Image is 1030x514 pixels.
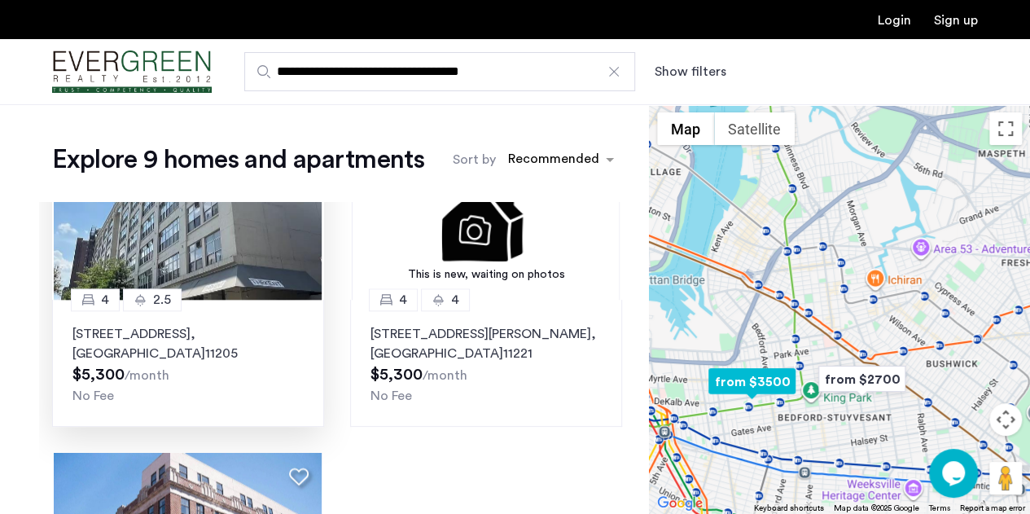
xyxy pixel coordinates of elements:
[934,14,978,27] a: Registration
[72,324,304,363] p: [STREET_ADDRESS] 11205
[653,493,707,514] a: Open this area in Google Maps (opens a new window)
[655,62,726,81] button: Show or hide filters
[72,389,114,402] span: No Fee
[812,361,912,398] div: from $2700
[52,300,324,427] a: 42.5[STREET_ADDRESS], [GEOGRAPHIC_DATA]11205No Fee
[52,143,424,176] h1: Explore 9 homes and apartments
[702,363,802,400] div: from $3500
[352,137,620,300] img: 1.gif
[52,42,212,103] img: logo
[878,14,911,27] a: Login
[500,145,622,174] ng-select: sort-apartment
[360,266,611,283] div: This is new, waiting on photos
[960,503,1025,514] a: Report a map error
[657,112,714,145] button: Show street map
[714,112,795,145] button: Show satellite imagery
[370,367,423,383] span: $5,300
[929,503,950,514] a: Terms (opens in new tab)
[125,369,169,382] sub: /month
[451,290,459,310] span: 4
[72,367,125,383] span: $5,300
[153,290,171,310] span: 2.5
[52,42,212,103] a: Cazamio Logo
[929,449,981,498] iframe: chat widget
[453,150,496,169] label: Sort by
[506,149,599,173] div: Recommended
[754,503,824,514] button: Keyboard shortcuts
[352,137,620,300] a: This is new, waiting on photos
[834,504,919,512] span: Map data ©2025 Google
[244,52,635,91] input: Apartment Search
[370,324,602,363] p: [STREET_ADDRESS][PERSON_NAME] 11221
[101,290,109,310] span: 4
[370,389,412,402] span: No Fee
[989,112,1022,145] button: Toggle fullscreen view
[989,462,1022,494] button: Drag Pegman onto the map to open Street View
[989,403,1022,436] button: Map camera controls
[350,300,622,427] a: 44[STREET_ADDRESS][PERSON_NAME], [GEOGRAPHIC_DATA]11221No Fee
[399,290,407,310] span: 4
[653,493,707,514] img: Google
[54,137,322,300] img: 2010_638403319569069932.jpeg
[423,369,467,382] sub: /month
